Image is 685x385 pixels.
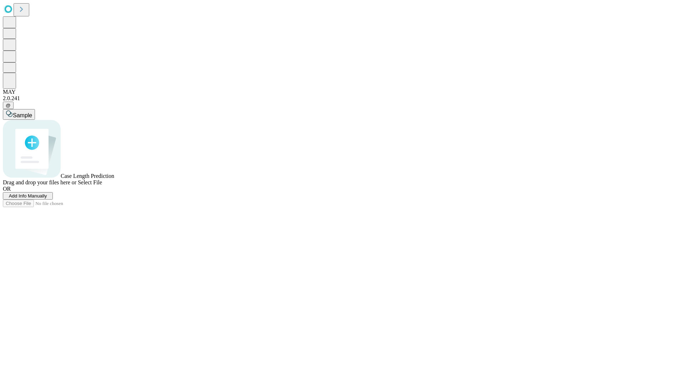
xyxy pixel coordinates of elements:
span: Select File [78,179,102,185]
span: Drag and drop your files here or [3,179,76,185]
span: Add Info Manually [9,193,47,199]
span: OR [3,186,11,192]
button: @ [3,102,14,109]
button: Add Info Manually [3,192,53,200]
div: 2.0.241 [3,95,682,102]
button: Sample [3,109,35,120]
span: Sample [13,112,32,118]
div: MAY [3,89,682,95]
span: Case Length Prediction [61,173,114,179]
span: @ [6,103,11,108]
